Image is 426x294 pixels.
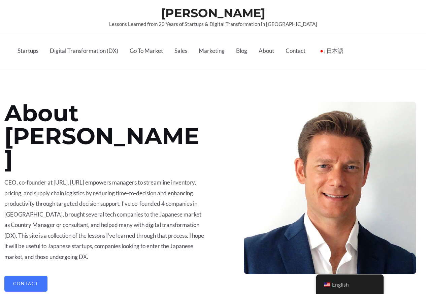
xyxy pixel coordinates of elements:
[12,34,44,68] a: Startups
[12,34,349,68] nav: Primary Site Navigation
[109,20,317,28] p: Lessons Learned from 20 Years of Startups & Digital Transformation in [GEOGRAPHIC_DATA]
[244,102,416,274] img: Evan Burkosky
[4,102,204,170] h1: About [PERSON_NAME]
[4,177,204,262] p: CEO, co-founder at [URL]. [URL] empowers managers to streamline inventory, pricing, and supply ch...
[253,34,280,68] a: About
[161,6,265,20] a: [PERSON_NAME]
[13,282,39,286] span: Contact
[44,34,124,68] a: Digital Transformation (DX)
[4,276,47,292] a: Contact
[124,34,169,68] a: Go To Market
[169,34,193,68] a: Sales
[311,34,349,68] a: ja日本語
[326,47,343,54] span: 日本語
[280,34,311,68] a: Contact
[193,34,230,68] a: Marketing
[230,34,253,68] a: Blog
[319,49,325,53] img: 日本語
